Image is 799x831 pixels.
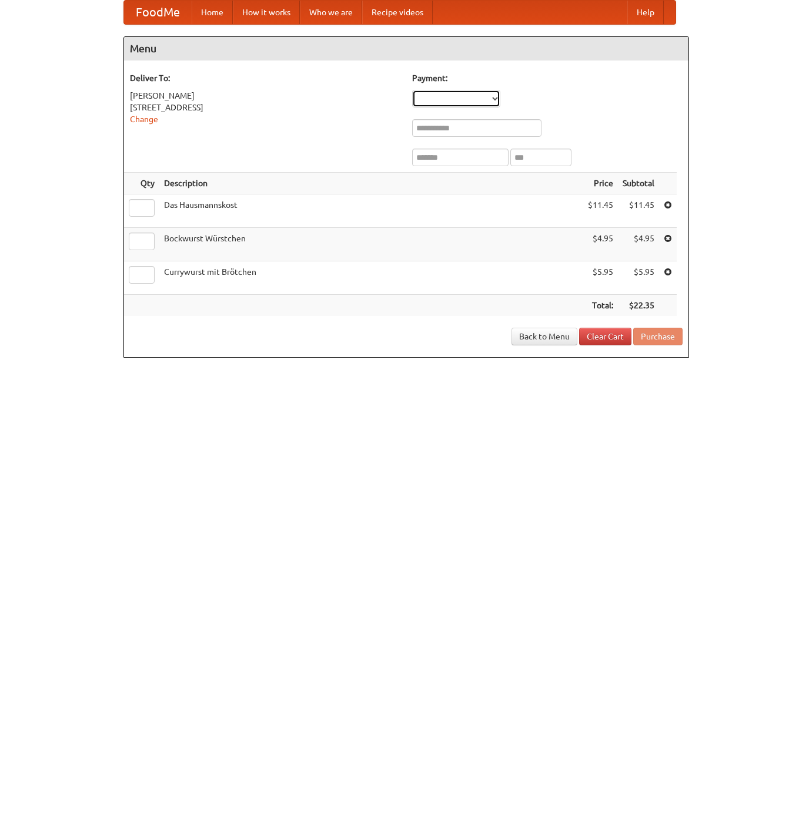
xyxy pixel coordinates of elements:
[124,173,159,194] th: Qty
[583,228,618,261] td: $4.95
[130,102,400,113] div: [STREET_ADDRESS]
[300,1,362,24] a: Who we are
[579,328,631,345] a: Clear Cart
[233,1,300,24] a: How it works
[583,173,618,194] th: Price
[124,37,688,60] h4: Menu
[583,194,618,228] td: $11.45
[512,328,577,345] a: Back to Menu
[618,194,659,228] td: $11.45
[159,261,583,295] td: Currywurst mit Brötchen
[583,261,618,295] td: $5.95
[618,228,659,261] td: $4.95
[124,1,192,24] a: FoodMe
[130,115,158,124] a: Change
[618,295,659,317] th: $22.35
[633,328,683,345] button: Purchase
[130,90,400,102] div: [PERSON_NAME]
[412,72,683,84] h5: Payment:
[583,295,618,317] th: Total:
[159,228,583,261] td: Bockwurst Würstchen
[192,1,233,24] a: Home
[618,261,659,295] td: $5.95
[130,72,400,84] h5: Deliver To:
[362,1,433,24] a: Recipe videos
[627,1,664,24] a: Help
[618,173,659,194] th: Subtotal
[159,173,583,194] th: Description
[159,194,583,228] td: Das Hausmannskost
